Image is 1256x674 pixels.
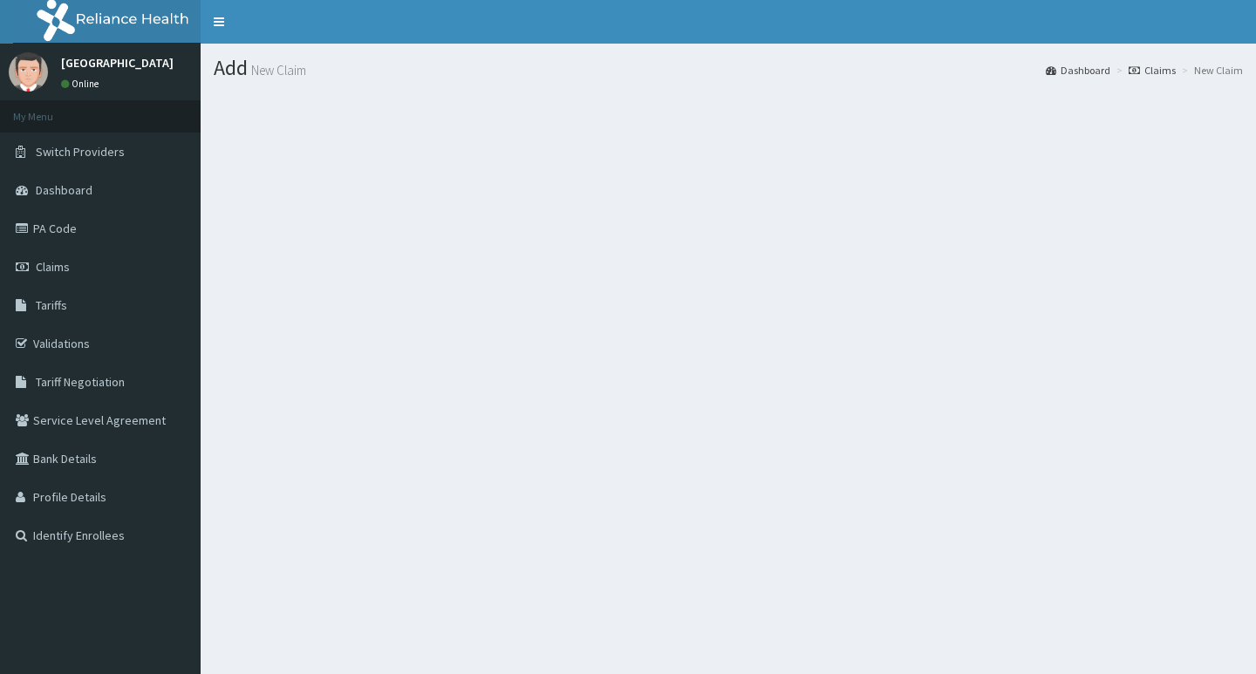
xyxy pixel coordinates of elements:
[248,64,306,77] small: New Claim
[36,144,125,160] span: Switch Providers
[36,297,67,313] span: Tariffs
[61,78,103,90] a: Online
[36,374,125,390] span: Tariff Negotiation
[61,57,174,69] p: [GEOGRAPHIC_DATA]
[36,182,92,198] span: Dashboard
[1046,63,1110,78] a: Dashboard
[9,52,48,92] img: User Image
[36,259,70,275] span: Claims
[1129,63,1176,78] a: Claims
[1177,63,1243,78] li: New Claim
[214,57,1243,79] h1: Add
